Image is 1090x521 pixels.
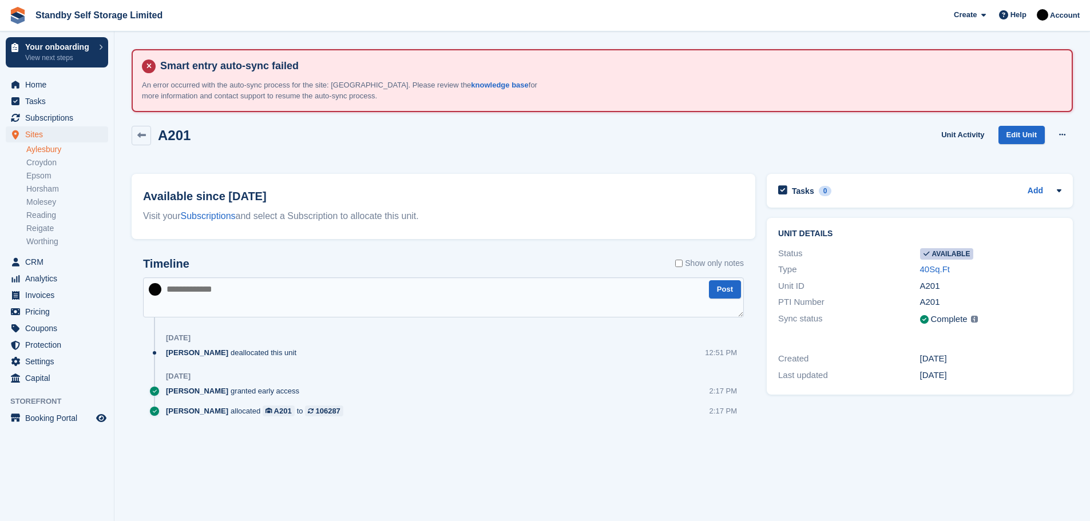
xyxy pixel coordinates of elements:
div: 106287 [315,405,340,416]
a: menu [6,93,108,109]
p: View next steps [25,53,93,63]
div: 0 [819,186,832,196]
img: icon-info-grey-7440780725fd019a000dd9b08b2336e03edf1995a4989e88bcd33f0948082b44.svg [971,316,978,323]
a: Worthing [26,236,108,247]
span: Subscriptions [25,110,94,126]
div: [DATE] [920,352,1061,365]
a: menu [6,110,108,126]
a: menu [6,254,108,270]
a: menu [6,271,108,287]
h2: Timeline [143,257,189,271]
span: Coupons [25,320,94,336]
div: allocated to [166,405,349,416]
button: Post [709,280,741,299]
h4: Smart entry auto-sync failed [156,59,1063,73]
span: [PERSON_NAME] [166,405,228,416]
div: [DATE] [920,369,1061,382]
div: PTI Number [778,296,919,309]
a: menu [6,337,108,353]
h2: A201 [158,128,191,143]
span: Help [1010,9,1026,21]
span: Protection [25,337,94,353]
a: Unit Activity [937,126,989,145]
a: Croydon [26,157,108,168]
span: Create [954,9,977,21]
a: menu [6,77,108,93]
a: menu [6,320,108,336]
a: menu [6,287,108,303]
span: CRM [25,254,94,270]
h2: Available since [DATE] [143,188,744,205]
div: deallocated this unit [166,347,302,358]
a: Epsom [26,170,108,181]
span: Settings [25,353,94,369]
a: 40Sq.Ft [920,264,950,274]
a: A201 [263,405,295,416]
a: Horsham [26,184,108,194]
span: Tasks [25,93,94,109]
img: stora-icon-8386f47178a22dfd0bd8f6a31ec36ba5ce8667c1dd55bd0f319d3a0aa187defe.svg [9,7,26,24]
img: Stephen Hambridge [149,283,161,296]
a: Standby Self Storage Limited [31,6,167,25]
div: Status [778,247,919,260]
a: Subscriptions [181,211,236,221]
p: Your onboarding [25,43,93,51]
h2: Unit details [778,229,1061,238]
a: 106287 [305,405,343,416]
div: granted early access [166,385,305,396]
a: Edit Unit [998,126,1045,145]
div: Complete [931,313,968,326]
div: Type [778,263,919,276]
div: [DATE] [166,372,191,381]
span: Invoices [25,287,94,303]
div: 2:17 PM [710,405,737,416]
div: Sync status [778,312,919,327]
div: Created [778,352,919,365]
div: 2:17 PM [710,385,737,396]
div: A201 [920,280,1061,293]
a: Aylesbury [26,144,108,155]
span: Available [920,248,974,260]
div: [DATE] [166,333,191,343]
a: menu [6,126,108,142]
a: Reading [26,210,108,221]
span: Analytics [25,271,94,287]
a: Molesey [26,197,108,208]
a: menu [6,370,108,386]
input: Show only notes [675,257,683,269]
a: menu [6,304,108,320]
a: Add [1028,185,1043,198]
span: Home [25,77,94,93]
a: menu [6,410,108,426]
label: Show only notes [675,257,744,269]
a: Reigate [26,223,108,234]
div: A201 [274,405,292,416]
a: Your onboarding View next steps [6,37,108,67]
span: Sites [25,126,94,142]
span: Storefront [10,396,114,407]
div: 12:51 PM [705,347,737,358]
h2: Tasks [792,186,814,196]
span: [PERSON_NAME] [166,347,228,358]
a: Preview store [94,411,108,425]
div: A201 [920,296,1061,309]
span: Account [1050,10,1080,21]
div: Last updated [778,369,919,382]
div: Visit your and select a Subscription to allocate this unit. [143,209,744,223]
span: Booking Portal [25,410,94,426]
a: menu [6,353,108,369]
p: An error occurred with the auto-sync process for the site: [GEOGRAPHIC_DATA]. Please review the f... [142,79,542,102]
span: [PERSON_NAME] [166,385,228,396]
span: Capital [25,370,94,386]
div: Unit ID [778,280,919,293]
span: Pricing [25,304,94,320]
a: knowledge base [471,81,528,89]
img: Stephen Hambridge [1037,9,1048,21]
